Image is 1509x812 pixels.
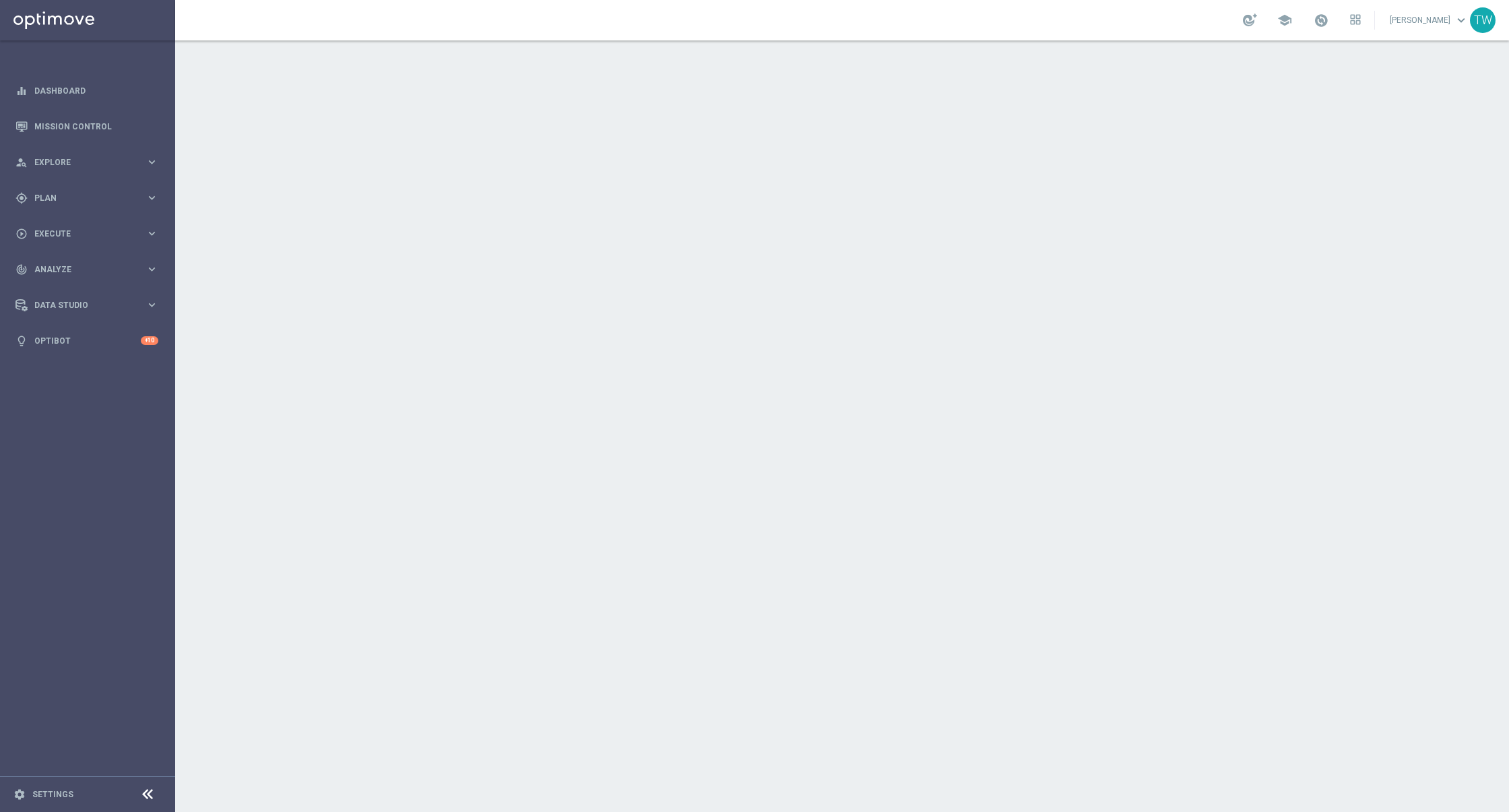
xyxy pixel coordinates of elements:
[34,301,146,309] span: Data Studio
[34,323,141,358] a: Optibot
[15,228,159,239] button: play_circle_outline Execute keyboard_arrow_right
[1277,13,1292,28] span: school
[15,85,28,97] i: equalizer
[15,299,146,311] div: Data Studio
[146,299,158,311] i: keyboard_arrow_right
[15,156,28,168] i: person_search
[15,86,159,96] button: equalizer Dashboard
[15,156,146,168] div: Explore
[13,788,26,801] i: settings
[15,228,146,240] div: Execute
[15,263,146,276] div: Analyze
[34,158,146,166] span: Explore
[34,266,146,274] span: Analyze
[15,192,146,204] div: Plan
[1470,7,1496,33] div: TW
[1388,10,1470,30] a: [PERSON_NAME]keyboard_arrow_down
[146,191,158,204] i: keyboard_arrow_right
[34,230,146,238] span: Execute
[15,192,28,204] i: gps_fixed
[15,157,159,168] button: person_search Explore keyboard_arrow_right
[34,108,158,144] a: Mission Control
[15,300,159,311] button: Data Studio keyboard_arrow_right
[146,227,158,240] i: keyboard_arrow_right
[146,156,158,168] i: keyboard_arrow_right
[15,108,158,144] div: Mission Control
[15,335,28,347] i: lightbulb
[32,790,73,799] a: Settings
[15,323,158,358] div: Optibot
[15,263,28,276] i: track_changes
[15,73,158,108] div: Dashboard
[141,336,158,345] div: +10
[34,194,146,202] span: Plan
[15,228,28,240] i: play_circle_outline
[1454,13,1469,28] span: keyboard_arrow_down
[15,336,159,346] button: lightbulb Optibot +10
[146,263,158,276] i: keyboard_arrow_right
[15,121,159,132] button: Mission Control
[15,193,159,204] button: gps_fixed Plan keyboard_arrow_right
[15,264,159,275] button: track_changes Analyze keyboard_arrow_right
[34,73,158,108] a: Dashboard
